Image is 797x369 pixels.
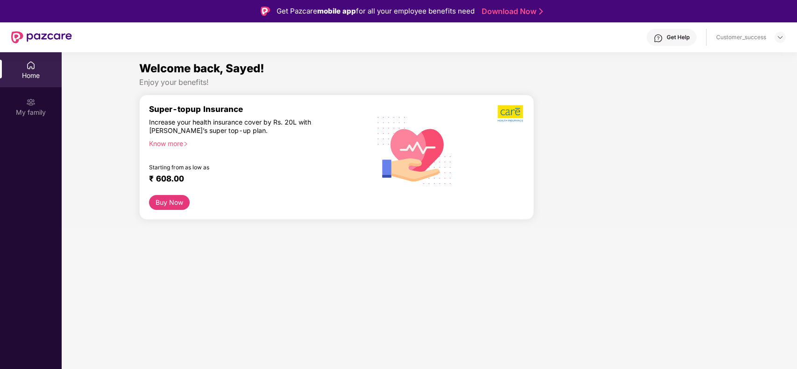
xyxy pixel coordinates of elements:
[654,34,663,43] img: svg+xml;base64,PHN2ZyBpZD0iSGVscC0zMngzMiIgeG1sbnM9Imh0dHA6Ly93d3cudzMub3JnLzIwMDAvc3ZnIiB3aWR0aD...
[498,104,524,122] img: b5dec4f62d2307b9de63beb79f102df3.png
[149,195,190,210] button: Buy Now
[716,34,766,41] div: Customer_success
[149,104,368,114] div: Super-topup Insurance
[26,61,36,70] img: svg+xml;base64,PHN2ZyBpZD0iSG9tZSIgeG1sbnM9Imh0dHA6Ly93d3cudzMub3JnLzIwMDAvc3ZnIiB3aWR0aD0iMjAiIG...
[667,34,690,41] div: Get Help
[149,164,328,170] div: Starting from as low as
[26,97,36,107] img: svg+xml;base64,PHN2ZyB3aWR0aD0iMjAiIGhlaWdodD0iMjAiIHZpZXdCb3g9IjAgMCAyMCAyMCIgZmlsbD0ibm9uZSIgeG...
[776,34,784,41] img: svg+xml;base64,PHN2ZyBpZD0iRHJvcGRvd24tMzJ4MzIiIHhtbG5zPSJodHRwOi8vd3d3LnczLm9yZy8yMDAwL3N2ZyIgd2...
[370,104,459,195] img: svg+xml;base64,PHN2ZyB4bWxucz0iaHR0cDovL3d3dy53My5vcmcvMjAwMC9zdmciIHhtbG5zOnhsaW5rPSJodHRwOi8vd3...
[139,77,720,87] div: Enjoy your benefits!
[139,62,264,75] span: Welcome back, Sayed!
[482,7,540,16] a: Download Now
[277,6,475,17] div: Get Pazcare for all your employee benefits need
[539,7,543,16] img: Stroke
[11,31,72,43] img: New Pazcare Logo
[317,7,356,15] strong: mobile app
[149,118,327,135] div: Increase your health insurance cover by Rs. 20L with [PERSON_NAME]’s super top-up plan.
[149,139,363,146] div: Know more
[149,174,359,185] div: ₹ 608.00
[183,141,188,146] span: right
[261,7,270,16] img: Logo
